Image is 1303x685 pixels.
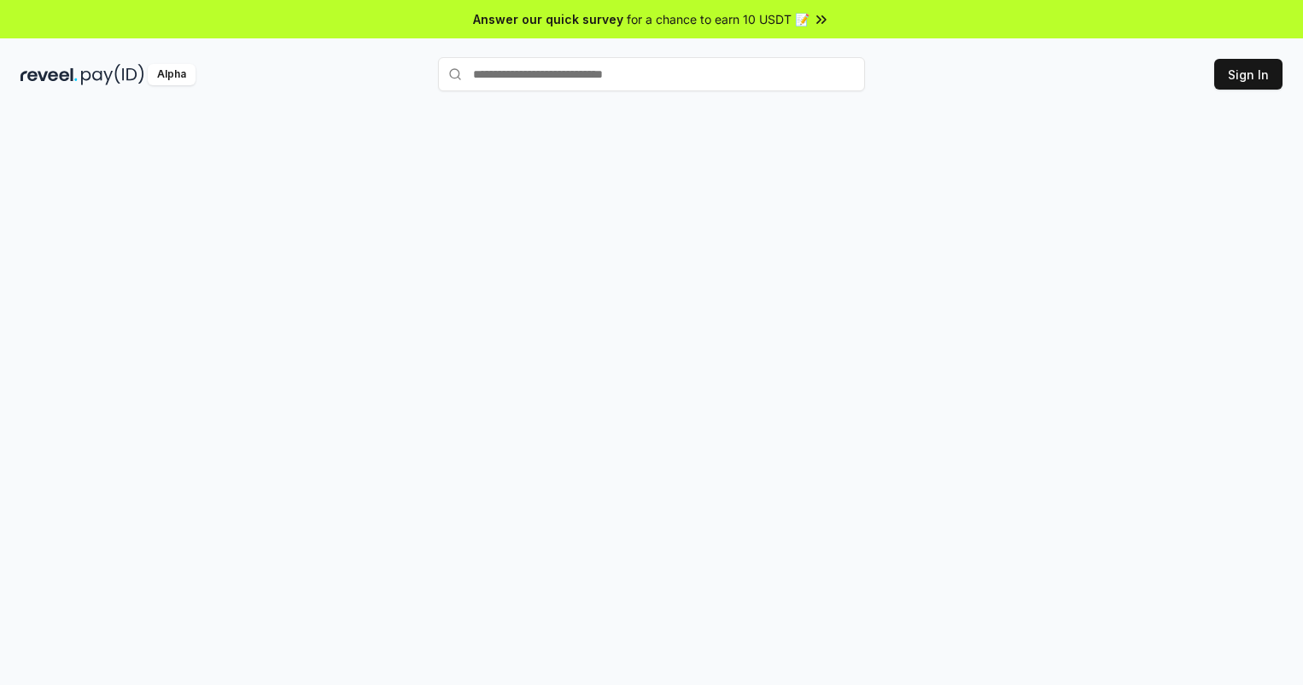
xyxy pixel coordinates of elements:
span: for a chance to earn 10 USDT 📝 [627,10,809,28]
span: Answer our quick survey [473,10,623,28]
div: Alpha [148,64,196,85]
button: Sign In [1214,59,1283,90]
img: reveel_dark [20,64,78,85]
img: pay_id [81,64,144,85]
